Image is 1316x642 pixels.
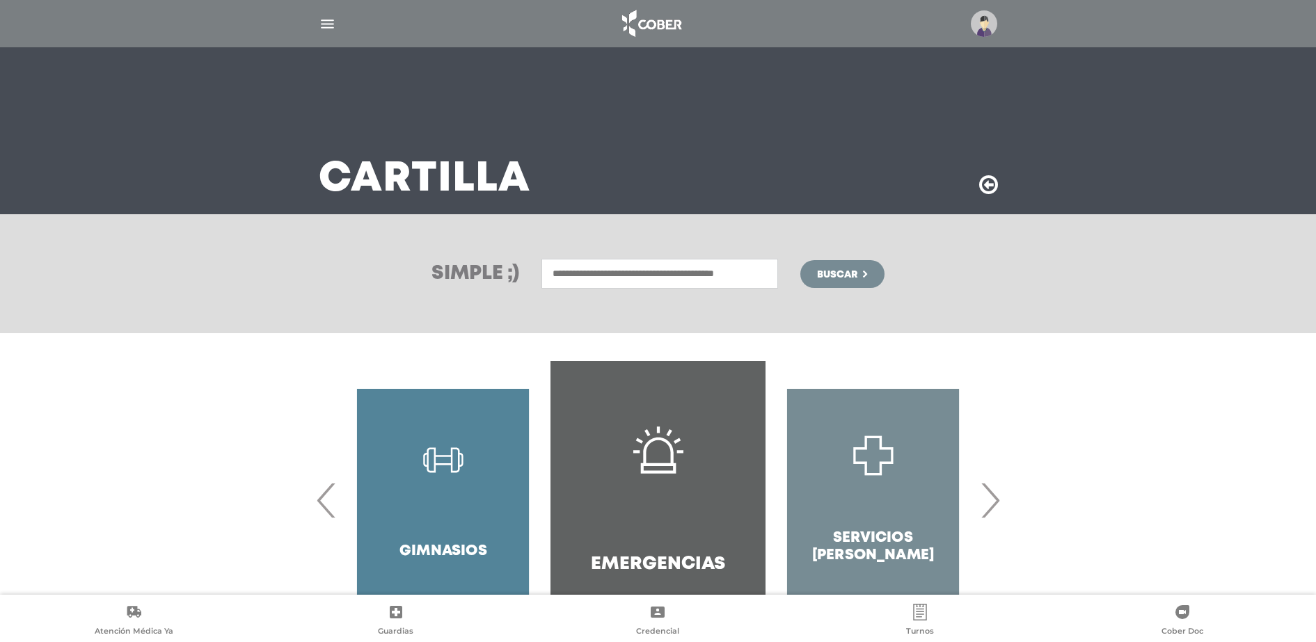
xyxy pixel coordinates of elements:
[971,10,997,37] img: profile-placeholder.svg
[976,463,1004,538] span: Next
[906,626,934,639] span: Turnos
[95,626,173,639] span: Atención Médica Ya
[636,626,679,639] span: Credencial
[591,554,725,575] h4: Emergencias
[789,604,1052,639] a: Turnos
[550,361,766,639] a: Emergencias
[319,15,336,33] img: Cober_menu-lines-white.svg
[615,7,688,40] img: logo_cober_home-white.png
[378,626,413,639] span: Guardias
[800,260,884,288] button: Buscar
[817,270,857,280] span: Buscar
[319,161,530,198] h3: Cartilla
[1051,604,1313,639] a: Cober Doc
[431,264,519,284] h3: Simple ;)
[3,604,265,639] a: Atención Médica Ya
[265,604,528,639] a: Guardias
[1162,626,1203,639] span: Cober Doc
[527,604,789,639] a: Credencial
[313,463,340,538] span: Previous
